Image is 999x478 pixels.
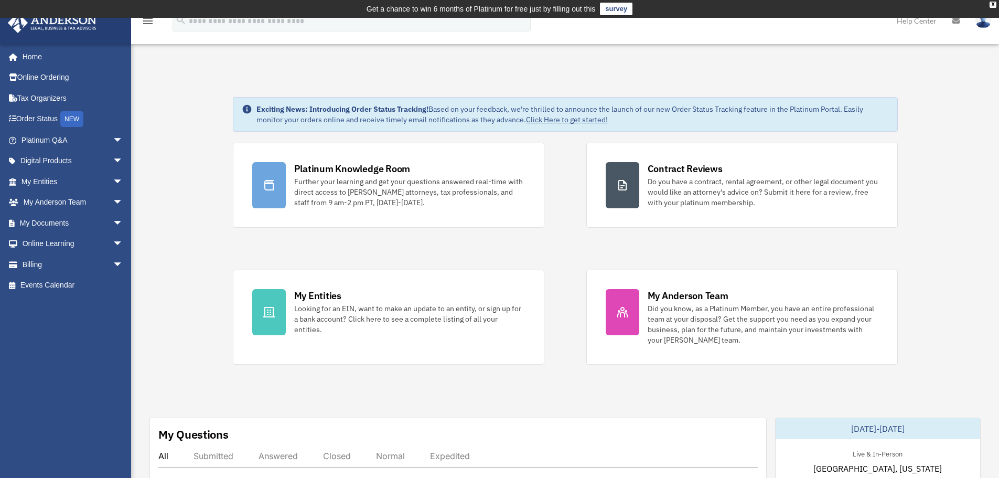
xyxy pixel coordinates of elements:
[648,176,878,208] div: Do you have a contract, rental agreement, or other legal document you would like an attorney's ad...
[294,162,411,175] div: Platinum Knowledge Room
[142,15,154,27] i: menu
[113,192,134,214] span: arrow_drop_down
[113,233,134,255] span: arrow_drop_down
[113,254,134,275] span: arrow_drop_down
[233,270,544,365] a: My Entities Looking for an EIN, want to make an update to an entity, or sign up for a bank accoun...
[7,109,139,130] a: Order StatusNEW
[323,451,351,461] div: Closed
[7,88,139,109] a: Tax Organizers
[975,13,991,28] img: User Pic
[259,451,298,461] div: Answered
[813,462,942,475] span: [GEOGRAPHIC_DATA], [US_STATE]
[376,451,405,461] div: Normal
[430,451,470,461] div: Expedited
[7,46,134,67] a: Home
[7,171,139,192] a: My Entitiesarrow_drop_down
[600,3,632,15] a: survey
[175,14,187,26] i: search
[113,213,134,234] span: arrow_drop_down
[233,143,544,228] a: Platinum Knowledge Room Further your learning and get your questions answered real-time with dire...
[294,289,341,302] div: My Entities
[113,151,134,172] span: arrow_drop_down
[776,418,980,439] div: [DATE]-[DATE]
[142,18,154,27] a: menu
[158,427,229,442] div: My Questions
[586,143,898,228] a: Contract Reviews Do you have a contract, rental agreement, or other legal document you would like...
[294,303,525,335] div: Looking for an EIN, want to make an update to an entity, or sign up for a bank account? Click her...
[113,171,134,193] span: arrow_drop_down
[844,448,911,459] div: Live & In-Person
[7,130,139,151] a: Platinum Q&Aarrow_drop_down
[648,303,878,345] div: Did you know, as a Platinum Member, you have an entire professional team at your disposal? Get th...
[194,451,233,461] div: Submitted
[7,233,139,254] a: Online Learningarrow_drop_down
[256,104,889,125] div: Based on your feedback, we're thrilled to announce the launch of our new Order Status Tracking fe...
[7,151,139,172] a: Digital Productsarrow_drop_down
[586,270,898,365] a: My Anderson Team Did you know, as a Platinum Member, you have an entire professional team at your...
[7,67,139,88] a: Online Ordering
[367,3,596,15] div: Get a chance to win 6 months of Platinum for free just by filling out this
[7,275,139,296] a: Events Calendar
[526,115,608,124] a: Click Here to get started!
[7,254,139,275] a: Billingarrow_drop_down
[158,451,168,461] div: All
[113,130,134,151] span: arrow_drop_down
[256,104,428,114] strong: Exciting News: Introducing Order Status Tracking!
[990,2,996,8] div: close
[7,192,139,213] a: My Anderson Teamarrow_drop_down
[648,289,728,302] div: My Anderson Team
[294,176,525,208] div: Further your learning and get your questions answered real-time with direct access to [PERSON_NAM...
[648,162,723,175] div: Contract Reviews
[7,213,139,233] a: My Documentsarrow_drop_down
[5,13,100,33] img: Anderson Advisors Platinum Portal
[60,111,83,127] div: NEW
